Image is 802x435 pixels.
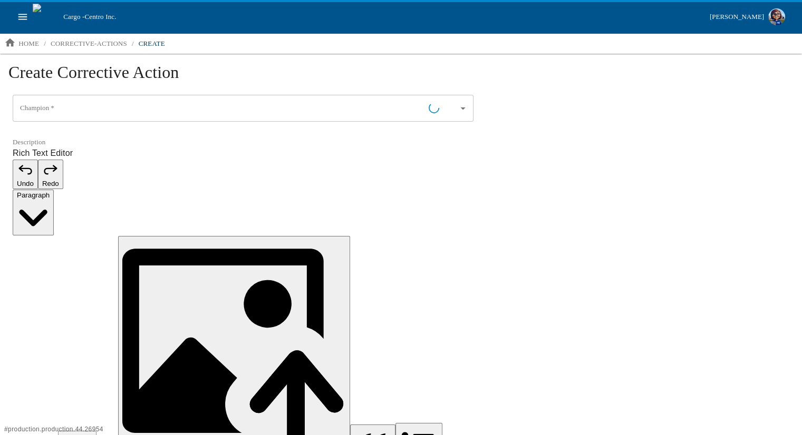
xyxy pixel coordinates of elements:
img: cargo logo [33,4,59,30]
div: [PERSON_NAME] [710,11,764,23]
button: open drawer [13,7,33,27]
p: home [18,38,39,49]
button: Undo [13,160,38,189]
button: Redo [38,160,63,189]
label: Description [13,137,474,147]
span: Redo [42,180,59,187]
button: [PERSON_NAME] [706,5,789,28]
a: create [134,35,169,52]
span: Undo [17,180,34,187]
span: Centro Inc. [84,13,116,21]
button: Open [456,101,470,115]
a: corrective-actions [46,35,131,52]
button: Paragraph, Heading [13,190,54,235]
label: Rich Text Editor [13,147,474,160]
li: / [44,38,46,49]
p: corrective-actions [51,38,127,49]
span: Paragraph [17,191,50,199]
h1: Create Corrective Action [8,62,794,91]
li: / [132,38,134,49]
div: Cargo - [59,12,705,22]
img: Profile image [768,8,785,25]
p: create [139,38,165,49]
